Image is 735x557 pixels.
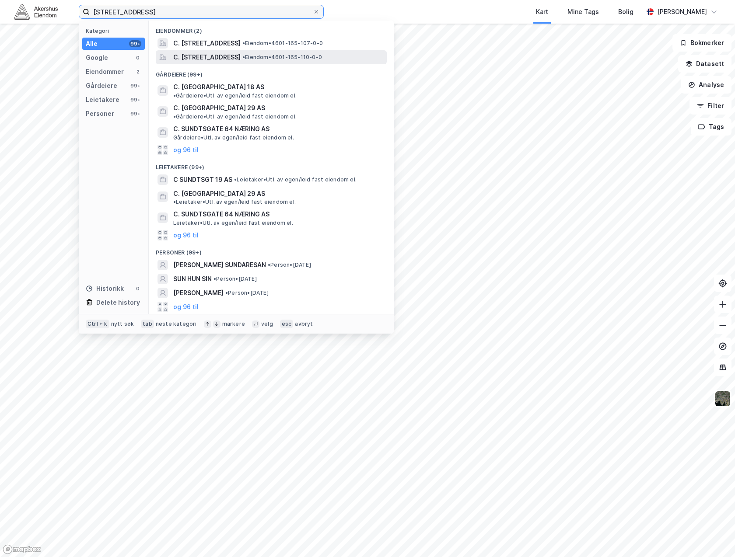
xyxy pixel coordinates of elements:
div: Personer [86,108,114,119]
div: Leietakere (99+) [149,157,394,173]
span: C. [STREET_ADDRESS] [173,52,241,63]
span: [PERSON_NAME] [173,288,224,298]
div: Personer (99+) [149,242,394,258]
span: • [213,275,216,282]
div: Google [86,52,108,63]
span: Person • [DATE] [268,261,311,268]
img: 9k= [714,390,731,407]
div: [PERSON_NAME] [657,7,707,17]
div: esc [280,320,294,328]
span: C SUNDTSGT 19 AS [173,174,232,185]
span: • [173,198,176,205]
div: Kart [536,7,548,17]
div: Bolig [618,7,633,17]
div: 2 [134,68,141,75]
button: Filter [689,97,731,115]
div: 0 [134,285,141,292]
button: Tags [691,118,731,136]
span: Leietaker • Utl. av egen/leid fast eiendom el. [173,198,296,205]
button: og 96 til [173,145,199,155]
div: velg [261,320,273,327]
div: 99+ [129,96,141,103]
iframe: Chat Widget [691,515,735,557]
a: Mapbox homepage [3,544,41,554]
span: Eiendom • 4601-165-107-0-0 [242,40,323,47]
div: 99+ [129,40,141,47]
div: tab [141,320,154,328]
button: Datasett [678,55,731,73]
span: Person • [DATE] [225,289,269,296]
span: Gårdeiere • Utl. av egen/leid fast eiendom el. [173,113,297,120]
span: • [225,289,228,296]
div: Ctrl + k [86,320,109,328]
span: [PERSON_NAME] SUNDARESAN [173,260,266,270]
span: C. SUNDTSGATE 64 NÆRING AS [173,124,383,134]
img: akershus-eiendom-logo.9091f326c980b4bce74ccdd9f866810c.svg [14,4,58,19]
span: Eiendom • 4601-165-110-0-0 [242,54,322,61]
div: Delete history [96,297,140,308]
div: 99+ [129,82,141,89]
div: nytt søk [111,320,134,327]
div: neste kategori [156,320,197,327]
input: Søk på adresse, matrikkel, gårdeiere, leietakere eller personer [90,5,313,18]
div: Gårdeiere (99+) [149,64,394,80]
div: 99+ [129,110,141,117]
span: C. [GEOGRAPHIC_DATA] 29 AS [173,103,265,113]
div: markere [222,320,245,327]
div: Leietakere [86,94,119,105]
span: C. [GEOGRAPHIC_DATA] 29 AS [173,188,265,199]
span: SUN HUN SIN [173,274,212,284]
button: Analyse [681,76,731,94]
span: • [173,113,176,120]
span: Leietaker • Utl. av egen/leid fast eiendom el. [234,176,357,183]
button: og 96 til [173,230,199,240]
div: 0 [134,54,141,61]
div: Historikk [86,283,124,294]
span: • [242,54,245,60]
span: • [234,176,237,183]
div: Alle [86,38,98,49]
span: C. SUNDTSGATE 64 NÆRING AS [173,209,383,219]
span: C. [STREET_ADDRESS] [173,38,241,49]
div: Eiendommer [86,66,124,77]
div: Gårdeiere [86,80,117,91]
span: Gårdeiere • Utl. av egen/leid fast eiendom el. [173,134,294,141]
div: Mine Tags [567,7,599,17]
button: og 96 til [173,302,199,312]
span: • [242,40,245,46]
span: Person • [DATE] [213,275,257,282]
span: C. [GEOGRAPHIC_DATA] 18 AS [173,82,264,92]
div: Kontrollprogram for chat [691,515,735,557]
button: Bokmerker [672,34,731,52]
span: Leietaker • Utl. av egen/leid fast eiendom el. [173,219,293,226]
span: • [268,261,270,268]
div: avbryt [295,320,313,327]
div: Eiendommer (2) [149,21,394,36]
span: • [173,92,176,99]
span: Gårdeiere • Utl. av egen/leid fast eiendom el. [173,92,297,99]
div: Kategori [86,28,145,34]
